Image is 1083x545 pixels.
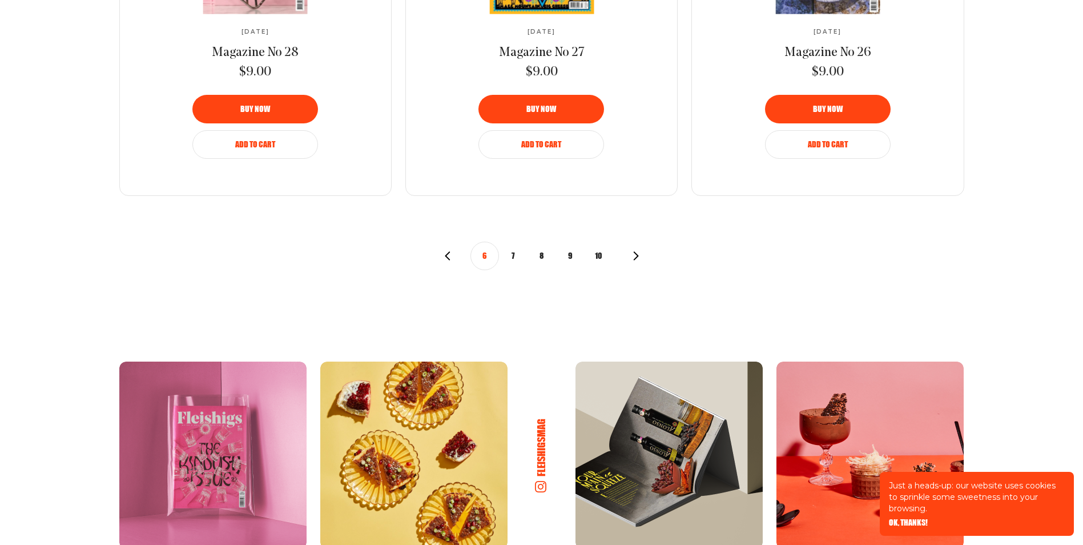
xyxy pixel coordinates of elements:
[235,141,275,149] span: Add to Cart
[813,105,843,113] span: Buy now
[808,141,848,149] span: Add to Cart
[765,95,891,123] button: Buy now
[556,242,585,270] button: 9
[240,105,270,113] span: Buy now
[239,64,271,81] span: $9.00
[499,46,585,59] span: Magazine No 27
[585,242,613,270] button: 10
[521,405,561,506] a: fleishigsmag
[784,45,871,62] a: Magazine No 26
[241,29,269,35] span: [DATE]
[528,242,556,270] button: 8
[212,46,299,59] span: Magazine No 28
[765,130,891,159] button: Add to Cart
[784,46,871,59] span: Magazine No 26
[499,45,585,62] a: Magazine No 27
[526,64,558,81] span: $9.00
[192,130,318,159] button: Add to Cart
[812,64,844,81] span: $9.00
[889,519,928,527] button: OK, THANKS!
[478,130,604,159] button: Add to Cart
[499,242,528,270] button: 7
[521,141,561,149] span: Add to Cart
[528,29,555,35] span: [DATE]
[478,95,604,123] button: Buy now
[470,242,499,270] button: 6
[814,29,842,35] span: [DATE]
[889,480,1065,514] p: Just a heads-up: our website uses cookies to sprinkle some sweetness into your browsing.
[212,45,299,62] a: Magazine No 28
[192,95,318,123] button: Buy now
[526,105,556,113] span: Buy now
[535,419,547,476] h6: fleishigsmag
